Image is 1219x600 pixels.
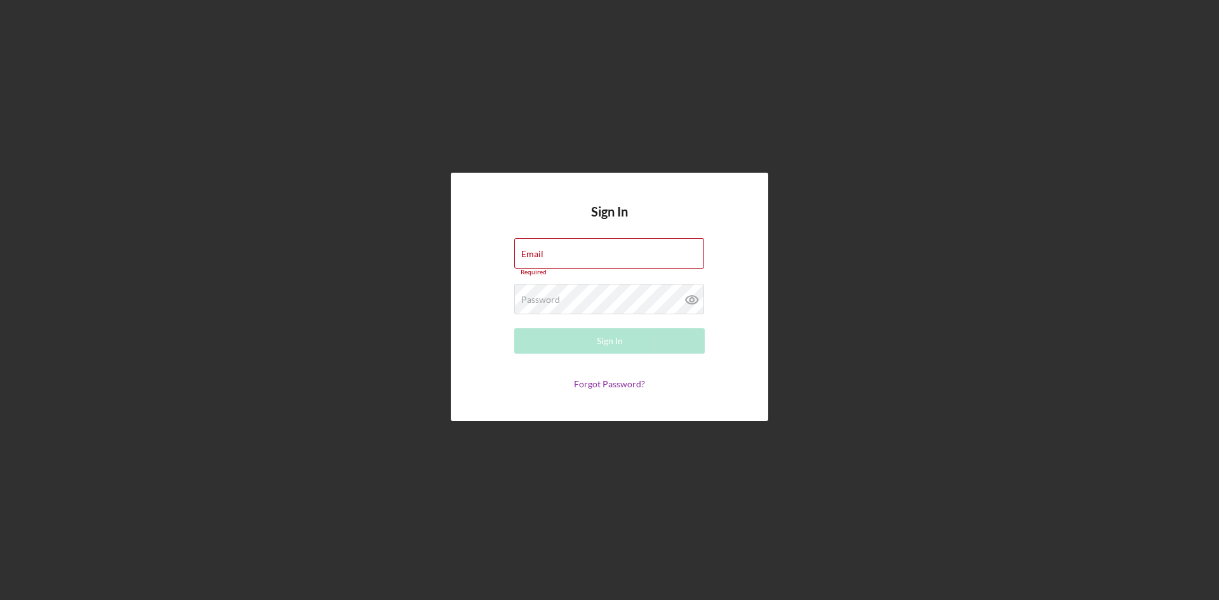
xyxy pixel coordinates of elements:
label: Email [521,249,543,259]
div: Required [514,269,705,276]
div: Sign In [597,328,623,354]
h4: Sign In [591,204,628,238]
button: Sign In [514,328,705,354]
label: Password [521,295,560,305]
a: Forgot Password? [574,378,645,389]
